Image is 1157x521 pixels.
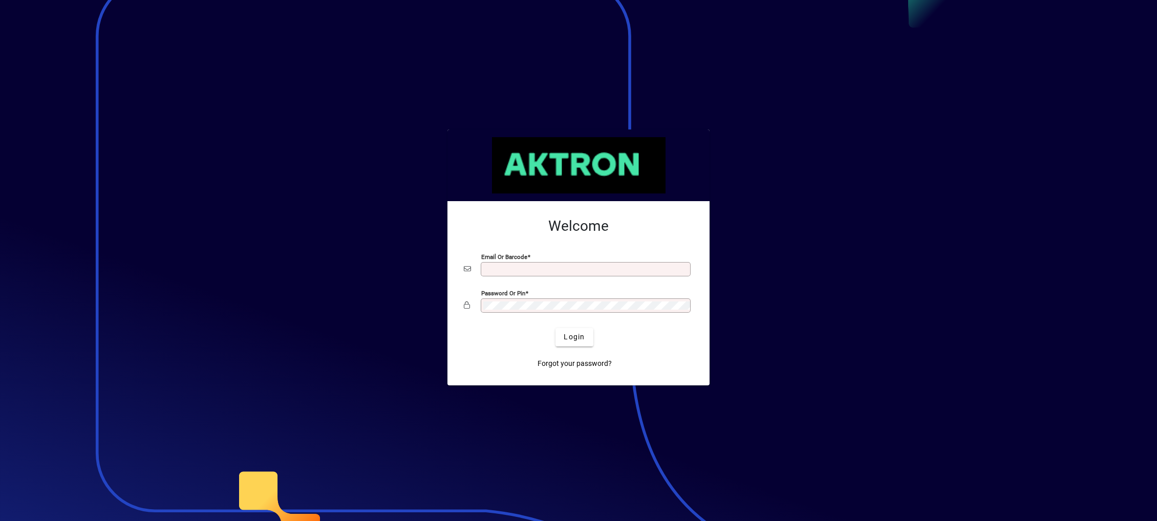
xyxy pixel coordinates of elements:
[464,218,693,235] h2: Welcome
[555,328,593,346] button: Login
[564,332,585,342] span: Login
[481,289,525,296] mat-label: Password or Pin
[481,253,527,260] mat-label: Email or Barcode
[533,355,616,373] a: Forgot your password?
[538,358,612,369] span: Forgot your password?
